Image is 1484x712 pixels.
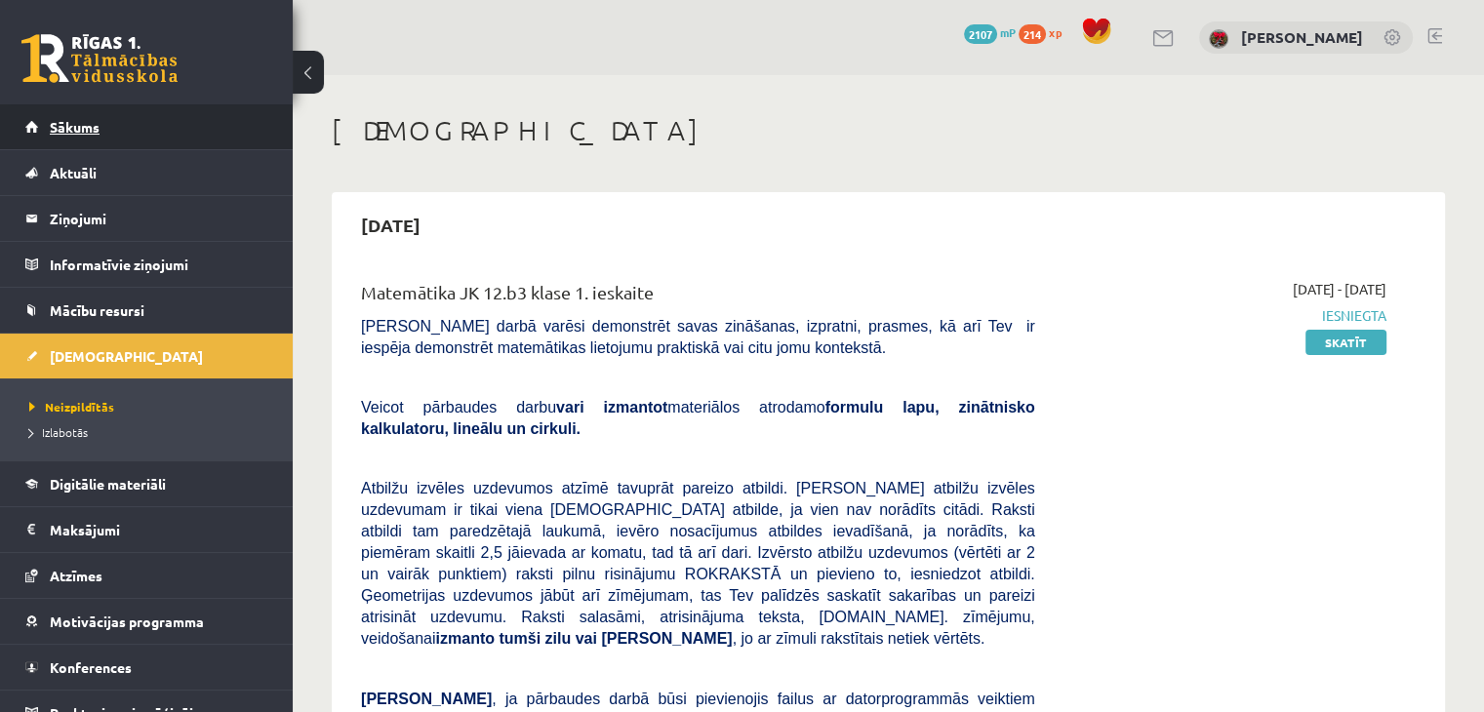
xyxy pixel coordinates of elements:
a: Ziņojumi [25,196,268,241]
span: 214 [1019,24,1046,44]
a: Neizpildītās [29,398,273,415]
span: Motivācijas programma [50,613,204,630]
a: Konferences [25,645,268,690]
a: [PERSON_NAME] [1241,27,1363,47]
a: Rīgas 1. Tālmācības vidusskola [21,34,178,83]
h1: [DEMOGRAPHIC_DATA] [332,114,1445,147]
span: Atbilžu izvēles uzdevumos atzīmē tavuprāt pareizo atbildi. [PERSON_NAME] atbilžu izvēles uzdevuma... [361,480,1035,647]
span: 2107 [964,24,997,44]
div: Matemātika JK 12.b3 klase 1. ieskaite [361,279,1035,315]
span: [PERSON_NAME] darbā varēsi demonstrēt savas zināšanas, izpratni, prasmes, kā arī Tev ir iespēja d... [361,318,1035,356]
a: Mācību resursi [25,288,268,333]
span: Veicot pārbaudes darbu materiālos atrodamo [361,399,1035,437]
a: Digitālie materiāli [25,461,268,506]
span: Atzīmes [50,567,102,584]
span: Digitālie materiāli [50,475,166,493]
span: Iesniegta [1064,305,1386,326]
b: izmanto [436,630,495,647]
span: Sākums [50,118,100,136]
span: Izlabotās [29,424,88,440]
a: Atzīmes [25,553,268,598]
span: mP [1000,24,1016,40]
span: xp [1049,24,1062,40]
h2: [DATE] [341,202,440,248]
a: 2107 mP [964,24,1016,40]
b: tumši zilu vai [PERSON_NAME] [499,630,732,647]
legend: Informatīvie ziņojumi [50,242,268,287]
b: vari izmantot [556,399,667,415]
span: [PERSON_NAME] [361,691,492,707]
span: [DEMOGRAPHIC_DATA] [50,347,203,365]
a: Skatīt [1305,330,1386,355]
a: Maksājumi [25,507,268,552]
a: Aktuāli [25,150,268,195]
b: formulu lapu, zinātnisko kalkulatoru, lineālu un cirkuli. [361,399,1035,437]
legend: Maksājumi [50,507,268,552]
a: Sākums [25,104,268,149]
a: [DEMOGRAPHIC_DATA] [25,334,268,378]
span: [DATE] - [DATE] [1293,279,1386,299]
span: Neizpildītās [29,399,114,415]
a: Motivācijas programma [25,599,268,644]
span: Aktuāli [50,164,97,181]
a: Informatīvie ziņojumi [25,242,268,287]
a: 214 xp [1019,24,1071,40]
span: Konferences [50,658,132,676]
legend: Ziņojumi [50,196,268,241]
img: Tīna Šneidere [1209,29,1228,49]
a: Izlabotās [29,423,273,441]
span: Mācību resursi [50,301,144,319]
